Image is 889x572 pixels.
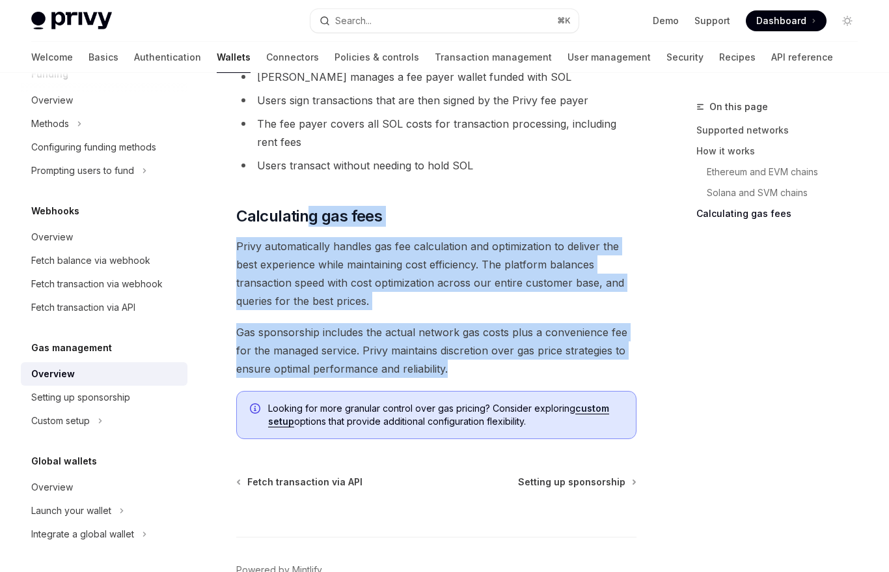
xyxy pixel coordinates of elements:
[236,91,636,109] li: Users sign transactions that are then signed by the Privy fee payer
[696,203,868,224] a: Calculating gas fees
[21,362,187,386] a: Overview
[31,366,75,382] div: Overview
[31,390,130,405] div: Setting up sponsorship
[694,14,730,27] a: Support
[31,163,134,179] div: Prompting users to fund
[707,162,868,182] a: Ethereum and EVM chains
[696,141,868,162] a: How it works
[756,14,806,27] span: Dashboard
[31,42,73,73] a: Welcome
[31,300,135,315] div: Fetch transaction via API
[31,479,73,495] div: Overview
[236,115,636,151] li: The fee payer covers all SOL costs for transaction processing, including rent fees
[31,116,69,132] div: Methods
[771,42,833,73] a: API reference
[266,42,319,73] a: Connectors
[238,476,362,489] a: Fetch transaction via API
[696,120,868,141] a: Supported networks
[335,42,419,73] a: Policies & controls
[21,249,187,272] a: Fetch balance via webhook
[666,42,704,73] a: Security
[518,476,635,489] a: Setting up sponsorship
[31,139,156,155] div: Configuring funding methods
[310,9,579,33] button: Search...⌘K
[236,206,382,227] span: Calculating gas fees
[89,42,118,73] a: Basics
[21,272,187,296] a: Fetch transaction via webhook
[21,225,187,249] a: Overview
[268,402,623,428] span: Looking for more granular control over gas pricing? Consider exploring options that provide addit...
[217,42,251,73] a: Wallets
[518,476,625,489] span: Setting up sponsorship
[31,340,112,356] h5: Gas management
[746,10,827,31] a: Dashboard
[31,276,163,292] div: Fetch transaction via webhook
[709,99,768,115] span: On this page
[837,10,858,31] button: Toggle dark mode
[31,93,73,108] div: Overview
[31,253,150,268] div: Fetch balance via webhook
[653,14,679,27] a: Demo
[707,182,868,203] a: Solana and SVM chains
[21,296,187,319] a: Fetch transaction via API
[236,237,636,310] span: Privy automatically handles gas fee calculation and optimization to deliver the best experience w...
[435,42,552,73] a: Transaction management
[557,16,571,26] span: ⌘ K
[250,403,263,416] svg: Info
[134,42,201,73] a: Authentication
[31,12,112,30] img: light logo
[31,453,97,469] h5: Global wallets
[31,203,79,219] h5: Webhooks
[236,156,636,175] li: Users transact without needing to hold SOL
[31,526,134,542] div: Integrate a global wallet
[719,42,756,73] a: Recipes
[21,89,187,112] a: Overview
[236,323,636,378] span: Gas sponsorship includes the actual network gas costs plus a convenience fee for the managed serv...
[21,386,187,409] a: Setting up sponsorship
[31,413,90,429] div: Custom setup
[335,13,372,29] div: Search...
[247,476,362,489] span: Fetch transaction via API
[21,476,187,499] a: Overview
[568,42,651,73] a: User management
[31,229,73,245] div: Overview
[31,503,111,519] div: Launch your wallet
[236,68,636,86] li: [PERSON_NAME] manages a fee payer wallet funded with SOL
[21,136,187,159] a: Configuring funding methods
